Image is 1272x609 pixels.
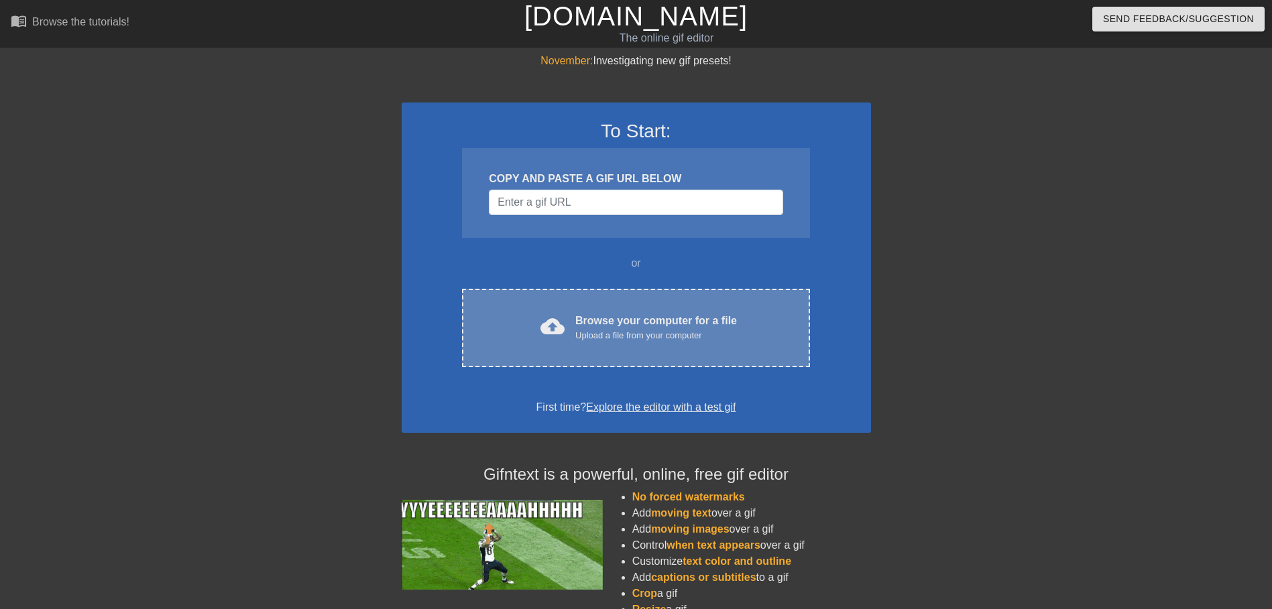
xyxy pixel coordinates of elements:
[540,55,593,66] span: November:
[419,399,854,415] div: First time?
[575,313,737,342] div: Browse your computer for a file
[651,507,711,519] span: moving text
[632,553,871,569] li: Customize
[632,521,871,537] li: Add over a gif
[632,588,657,599] span: Crop
[667,539,760,551] span: when text appears
[489,190,783,215] input: Username
[402,465,871,484] h4: Gifntext is a powerful, online, free gif editor
[651,571,756,583] span: captions or subtitles
[683,555,791,567] span: text color and outline
[402,500,603,590] img: football_small.gif
[540,314,565,338] span: cloud_upload
[575,329,737,342] div: Upload a file from your computer
[489,171,783,187] div: COPY AND PASTE A GIF URL BELOW
[11,13,27,29] span: menu_book
[11,13,129,33] a: Browse the tutorials!
[632,491,745,502] span: No forced watermarks
[32,16,129,27] div: Browse the tutorials!
[402,53,871,69] div: Investigating new gif presets!
[632,586,871,602] li: a gif
[430,30,902,46] div: The online gif editor
[632,505,871,521] li: Add over a gif
[1092,7,1265,31] button: Send Feedback/Suggestion
[437,255,836,271] div: or
[419,120,854,143] h3: To Start:
[1103,11,1254,27] span: Send Feedback/Suggestion
[651,523,729,535] span: moving images
[632,569,871,586] li: Add to a gif
[524,1,748,31] a: [DOMAIN_NAME]
[586,401,736,413] a: Explore the editor with a test gif
[632,537,871,553] li: Control over a gif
